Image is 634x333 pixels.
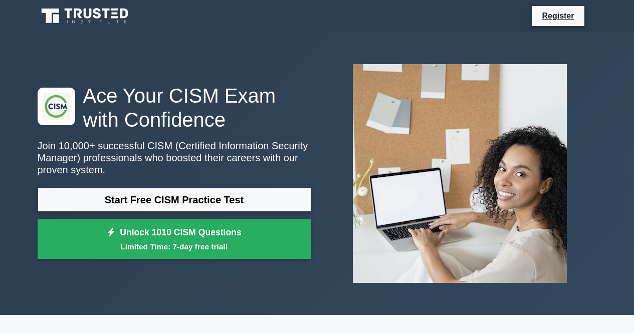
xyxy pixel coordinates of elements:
[38,140,311,176] p: Join 10,000+ successful CISM (Certified Information Security Manager) professionals who boosted t...
[536,10,580,22] a: Register
[38,219,311,259] a: Unlock 1010 CISM QuestionsLimited Time: 7-day free trial!
[38,188,311,212] a: Start Free CISM Practice Test
[38,84,311,132] h1: Ace Your CISM Exam with Confidence
[50,241,299,252] small: Limited Time: 7-day free trial!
